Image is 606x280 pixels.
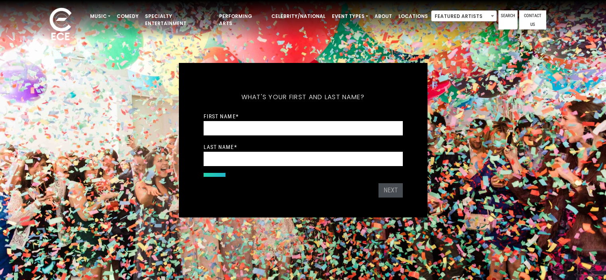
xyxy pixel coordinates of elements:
h5: What's your first and last name? [204,83,403,112]
span: Featured Artists [431,10,497,22]
label: Last Name [204,143,237,151]
a: Comedy [114,10,142,23]
a: Specialty Entertainment [142,10,216,30]
a: Celebrity/National [268,10,329,23]
a: About [371,10,395,23]
label: First Name [204,113,239,120]
span: Featured Artists [431,11,496,22]
img: ece_new_logo_whitev2-1.png [41,6,80,44]
a: Music [87,10,114,23]
a: Event Types [329,10,371,23]
a: Locations [395,10,431,23]
a: Search [498,10,518,29]
a: Performing Arts [216,10,268,30]
a: Contact Us [519,10,546,29]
